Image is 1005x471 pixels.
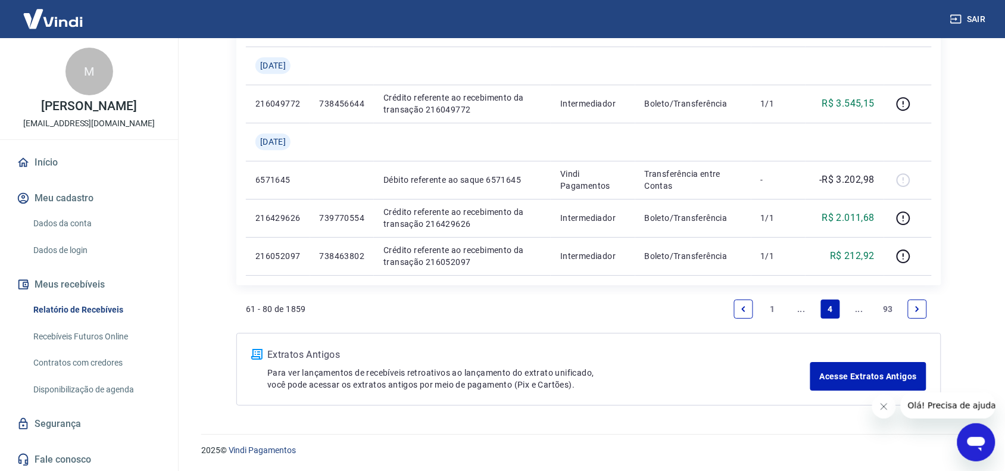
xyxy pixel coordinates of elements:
[251,349,263,360] img: ícone
[29,238,164,263] a: Dados de login
[957,423,995,461] iframe: Botão para abrir a janela de mensagens
[29,325,164,349] a: Recebíveis Futuros Online
[29,378,164,402] a: Disponibilização de agenda
[908,300,927,319] a: Next page
[7,8,100,18] span: Olá! Precisa de ajuda?
[645,98,742,110] p: Boleto/Transferência
[831,249,875,263] p: R$ 212,92
[255,98,301,110] p: 216049772
[255,212,301,224] p: 216429626
[901,392,995,419] iframe: Mensagem da empresa
[246,303,306,315] p: 61 - 80 de 1859
[41,100,136,113] p: [PERSON_NAME]
[23,117,155,130] p: [EMAIL_ADDRESS][DOMAIN_NAME]
[14,1,92,37] img: Vindi
[255,250,301,262] p: 216052097
[729,295,932,323] ul: Pagination
[201,444,976,457] p: 2025 ©
[645,250,742,262] p: Boleto/Transferência
[260,60,286,71] span: [DATE]
[761,174,796,186] p: -
[810,362,926,391] a: Acesse Extratos Antigos
[29,298,164,322] a: Relatório de Recebíveis
[320,98,365,110] p: 738456644
[821,300,840,319] a: Page 4 is your current page
[850,300,869,319] a: Jump forward
[822,211,875,225] p: R$ 2.011,68
[383,206,541,230] p: Crédito referente ao recebimento da transação 216429626
[761,98,796,110] p: 1/1
[761,212,796,224] p: 1/1
[29,211,164,236] a: Dados da conta
[560,212,626,224] p: Intermediador
[320,212,365,224] p: 739770554
[645,168,742,192] p: Transferência entre Contas
[734,300,753,319] a: Previous page
[255,174,301,186] p: 6571645
[948,8,991,30] button: Sair
[761,250,796,262] p: 1/1
[383,92,541,116] p: Crédito referente ao recebimento da transação 216049772
[14,272,164,298] button: Meus recebíveis
[260,136,286,148] span: [DATE]
[560,98,626,110] p: Intermediador
[819,173,875,187] p: -R$ 3.202,98
[560,168,626,192] p: Vindi Pagamentos
[822,96,875,111] p: R$ 3.545,15
[14,185,164,211] button: Meu cadastro
[792,300,811,319] a: Jump backward
[560,250,626,262] p: Intermediador
[267,348,810,362] p: Extratos Antigos
[872,395,896,419] iframe: Fechar mensagem
[320,250,365,262] p: 738463802
[29,351,164,375] a: Contratos com credores
[267,367,810,391] p: Para ver lançamentos de recebíveis retroativos ao lançamento do extrato unificado, você pode aces...
[383,174,541,186] p: Débito referente ao saque 6571645
[14,149,164,176] a: Início
[645,212,742,224] p: Boleto/Transferência
[763,300,782,319] a: Page 1
[14,411,164,437] a: Segurança
[383,244,541,268] p: Crédito referente ao recebimento da transação 216052097
[65,48,113,95] div: M
[879,300,898,319] a: Page 93
[229,445,296,455] a: Vindi Pagamentos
